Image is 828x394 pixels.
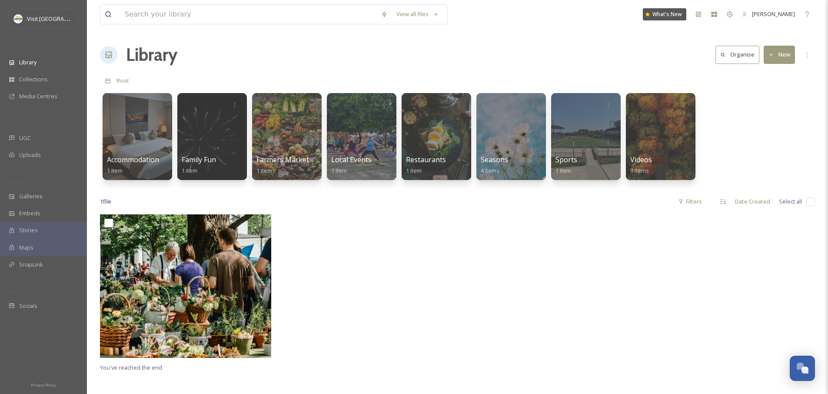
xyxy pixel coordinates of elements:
span: 1 item [256,167,272,174]
a: What's New [643,8,686,20]
img: download.jpeg [14,14,23,23]
span: Maps [19,244,33,252]
span: 1 item [182,167,197,174]
span: 9 items [630,167,649,174]
span: 1 file [100,197,111,206]
span: Root [116,77,129,84]
button: Open Chat [790,356,815,381]
span: 4 items [481,167,499,174]
div: Filters [674,193,706,210]
span: Select all [779,197,802,206]
span: Privacy Policy [31,382,56,388]
button: Organise [715,46,759,63]
span: Uploads [19,151,41,159]
span: SnapLink [19,260,43,269]
span: SOCIALS [9,288,26,295]
span: Farmers Market [256,155,309,164]
span: Local Events [331,155,372,164]
span: Sports [555,155,577,164]
a: Accommodation1 item [107,156,159,174]
span: MEDIA [9,45,24,51]
a: Local Events1 item [331,156,372,174]
span: Socials [19,302,37,310]
a: Root [116,75,129,86]
span: Accommodation [107,155,159,164]
img: kyle-nieber-eE-ffApg7oI-unsplash (14).jpg [100,214,271,358]
span: 1 item [555,167,571,174]
a: Videos9 items [630,156,652,174]
span: 1 item [107,167,123,174]
a: Sports1 item [555,156,577,174]
div: Date Created [731,193,775,210]
span: [PERSON_NAME] [752,10,795,18]
a: [PERSON_NAME] [738,6,799,23]
a: Farmers Market1 item [256,156,309,174]
span: You've reached the end [100,364,162,371]
span: Galleries [19,192,43,200]
a: View all files [392,6,443,23]
a: Library [126,42,177,68]
span: Stories [19,226,38,234]
span: Restaurants [406,155,446,164]
span: Media Centres [19,92,57,100]
a: Restaurants1 item [406,156,446,174]
a: Organise [715,46,764,63]
span: Videos [630,155,652,164]
span: Library [19,58,37,67]
span: Embeds [19,209,40,217]
span: 1 item [331,167,347,174]
span: UGC [19,134,31,142]
a: Privacy Policy [31,379,56,390]
input: Search your library [120,5,376,24]
a: Family Fun1 item [182,156,216,174]
span: Seasons [481,155,508,164]
span: COLLECT [9,120,27,127]
button: New [764,46,795,63]
span: Visit [GEOGRAPHIC_DATA] [27,14,94,23]
span: WIDGETS [9,179,29,185]
a: Seasons4 items [481,156,508,174]
span: 1 item [406,167,422,174]
span: Family Fun [182,155,216,164]
span: Collections [19,75,48,83]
